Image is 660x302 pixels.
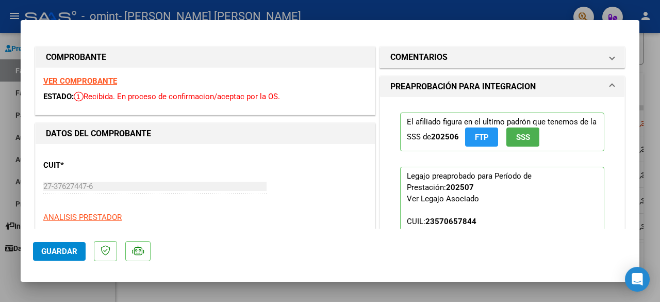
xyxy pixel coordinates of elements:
span: Recibida. En proceso de confirmacion/aceptac por la OS. [74,92,280,101]
span: CUIL: Nombre y Apellido: Período Desde: Período Hasta: Admite Dependencia: [407,217,532,283]
h1: PREAPROBACIÓN PARA INTEGRACION [390,81,536,93]
mat-expansion-panel-header: PREAPROBACIÓN PARA INTEGRACION [380,76,624,97]
div: Ver Legajo Asociado [407,193,479,204]
span: ESTADO: [43,92,74,101]
p: El afiliado figura en el ultimo padrón que tenemos de la SSS de [400,113,604,151]
span: FTP [475,133,489,142]
a: VER COMPROBANTE [43,76,117,86]
span: ANALISIS PRESTADOR [43,213,122,222]
strong: 202506 [431,132,459,141]
button: FTP [465,128,498,147]
div: 23570657844 [425,216,476,227]
strong: [PERSON_NAME] [473,228,532,237]
strong: COMPROBANTE [46,52,106,62]
strong: 202507 [446,183,474,192]
h1: COMENTARIOS [390,51,448,63]
p: CUIT [43,160,140,171]
span: Guardar [41,247,77,256]
strong: DATOS DEL COMPROBANTE [46,129,151,138]
button: SSS [506,128,539,147]
button: Guardar [33,242,86,261]
mat-expansion-panel-header: COMENTARIOS [380,47,624,68]
div: Open Intercom Messenger [625,267,650,292]
span: SSS [516,133,530,142]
